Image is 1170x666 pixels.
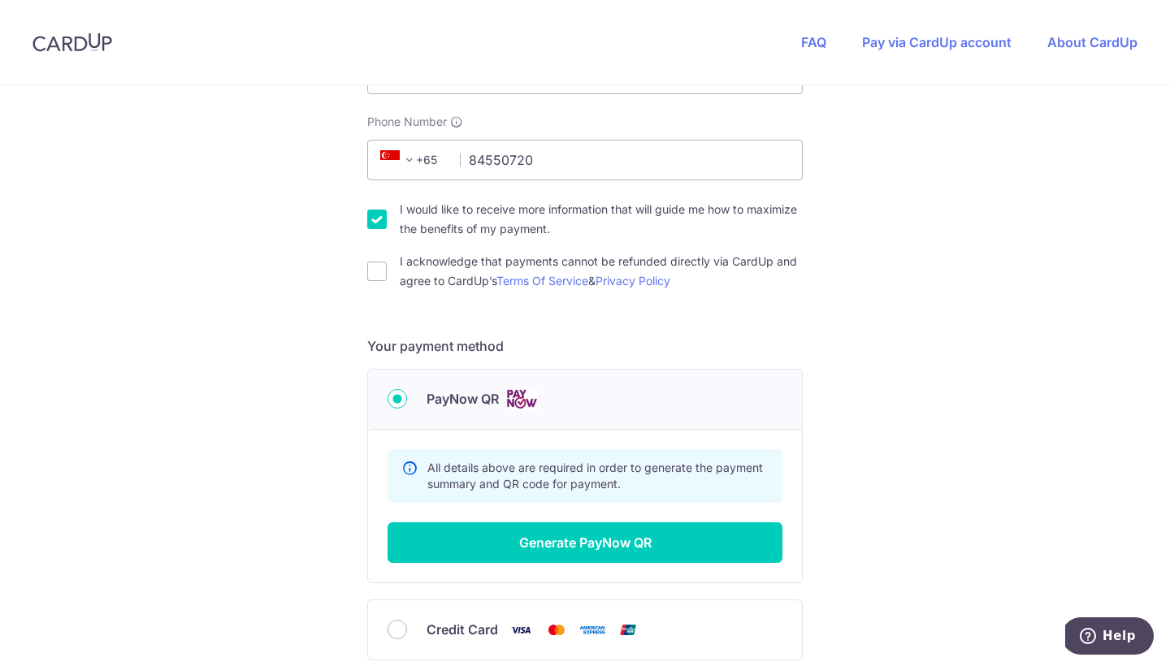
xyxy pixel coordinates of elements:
h5: Your payment method [367,336,803,356]
div: PayNow QR Cards logo [388,389,782,409]
img: Visa [505,620,537,640]
span: All details above are required in order to generate the payment summary and QR code for payment. [427,461,763,491]
div: Credit Card Visa Mastercard American Express Union Pay [388,620,782,640]
label: I would like to receive more information that will guide me how to maximize the benefits of my pa... [400,200,803,239]
a: Privacy Policy [596,274,670,288]
a: FAQ [801,34,826,50]
a: Terms Of Service [496,274,588,288]
img: Union Pay [612,620,644,640]
img: American Express [576,620,609,640]
button: Generate PayNow QR [388,522,782,563]
img: Mastercard [540,620,573,640]
iframe: Opens a widget where you can find more information [1065,617,1154,658]
a: About CardUp [1047,34,1137,50]
img: Cards logo [505,389,538,409]
img: CardUp [32,32,112,52]
span: PayNow QR [427,389,499,409]
label: I acknowledge that payments cannot be refunded directly via CardUp and agree to CardUp’s & [400,252,803,291]
span: Phone Number [367,114,447,130]
span: Credit Card [427,620,498,639]
span: +65 [380,150,419,170]
a: Pay via CardUp account [862,34,1012,50]
span: +65 [375,150,448,170]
